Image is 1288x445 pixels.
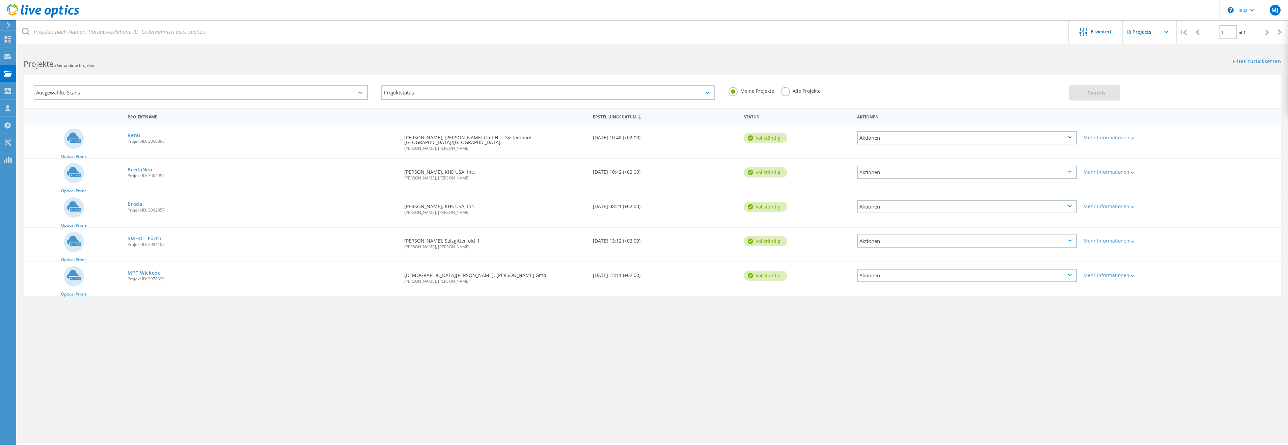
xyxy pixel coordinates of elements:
input: Projekte nach Namen, Verantwortlichem, ID, Unternehmen usw. suchen [17,20,1069,44]
div: Mehr Informationen [1084,204,1177,209]
span: Optical Prime [61,155,87,159]
div: Ausgewählte Scans [34,85,368,100]
span: [PERSON_NAME], [PERSON_NAME] [404,176,586,180]
span: MJ [1271,7,1278,13]
button: Search [1069,85,1120,101]
span: Optical Prime [61,223,87,227]
a: Renu [128,133,140,138]
span: Projekt-ID: 3002995 [128,174,398,178]
a: BredaNeu [128,167,153,172]
div: Mehr Informationen [1084,170,1177,174]
div: Aktionen [857,269,1077,282]
svg: \n [1228,7,1234,13]
span: 5 Gefundene Projekte [54,62,94,68]
div: [PERSON_NAME], KHS USA, Inc. [401,159,590,187]
span: Projekt-ID: 2984107 [128,243,398,247]
div: vollständig [744,271,787,281]
span: Optical Prime [61,292,87,296]
div: vollständig [744,236,787,246]
a: SMHD - Fürth [128,236,161,241]
div: [DEMOGRAPHIC_DATA][PERSON_NAME], [PERSON_NAME] GmbH [401,262,590,290]
div: Erstellungsdatum [590,110,740,123]
div: [DATE] 08:21 (+02:00) [590,193,740,216]
div: Projektstatus [381,85,715,100]
label: Meine Projekte [729,87,774,93]
div: Aktionen [854,110,1080,122]
span: [PERSON_NAME], [PERSON_NAME] [404,211,586,215]
div: | [1274,20,1288,44]
span: Projekt-ID: 2978339 [128,277,398,281]
div: Aktionen [857,234,1077,248]
div: Projektname [124,110,401,122]
span: Optical Prime [61,258,87,262]
span: Search [1088,89,1105,97]
div: [PERSON_NAME], [PERSON_NAME] GmbH IT-Systemhaus [GEOGRAPHIC_DATA]/[GEOGRAPHIC_DATA] [401,124,590,157]
div: Mehr Informationen [1084,135,1177,140]
span: Projekt-ID: 3002857 [128,208,398,212]
span: of 1 [1239,30,1246,35]
span: [PERSON_NAME], [PERSON_NAME] [404,146,586,150]
div: Status [740,110,853,122]
span: [PERSON_NAME], [PERSON_NAME] [404,245,586,249]
div: [DATE] 10:48 (+02:00) [590,124,740,147]
div: Aktionen [857,200,1077,213]
span: [PERSON_NAME], [PERSON_NAME] [404,279,586,283]
span: Optical Prime [61,189,87,193]
div: [PERSON_NAME], KHS USA, Inc. [401,193,590,221]
div: [DATE] 15:11 (+02:00) [590,262,740,284]
a: Live Optics Dashboard [7,14,79,19]
div: vollständig [744,133,787,143]
b: Projekte [24,58,54,69]
a: Breda [128,202,142,206]
div: [DATE] 13:12 (+02:00) [590,228,740,250]
a: MPT Wickede [128,271,161,275]
span: Erweitert [1091,29,1112,34]
div: Mehr Informationen [1084,239,1177,243]
label: Alle Projekte [781,87,821,93]
div: vollständig [744,167,787,177]
div: Aktionen [857,131,1077,144]
div: | [1177,20,1190,44]
div: vollständig [744,202,787,212]
div: Aktionen [857,166,1077,179]
a: Filter zurücksetzen [1233,59,1281,65]
span: Projekt-ID: 3066898 [128,139,398,143]
div: [DATE] 10:42 (+02:00) [590,159,740,181]
div: [PERSON_NAME], Salzgitter_old_1 [401,228,590,256]
div: Mehr Informationen [1084,273,1177,278]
